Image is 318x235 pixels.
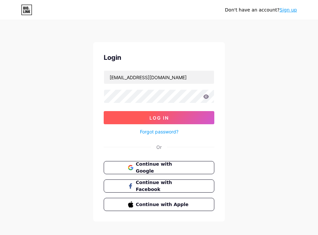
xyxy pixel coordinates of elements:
span: Log In [149,115,169,121]
a: Sign up [279,7,297,12]
div: Don't have an account? [225,7,297,13]
button: Continue with Google [104,161,214,174]
div: Or [156,144,162,151]
button: Continue with Apple [104,198,214,211]
input: Username [104,71,214,84]
button: Log In [104,111,214,124]
div: Login [104,53,214,62]
a: Forgot password? [140,128,178,135]
button: Continue with Facebook [104,179,214,193]
span: Continue with Google [136,161,190,175]
span: Continue with Facebook [136,179,190,193]
span: Continue with Apple [136,201,190,208]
